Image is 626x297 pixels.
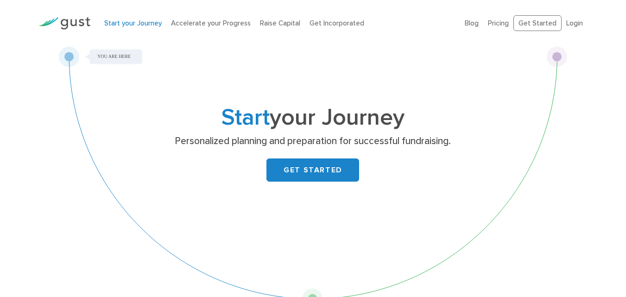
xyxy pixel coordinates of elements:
[488,19,509,27] a: Pricing
[38,17,90,30] img: Gust Logo
[133,135,493,148] p: Personalized planning and preparation for successful fundraising.
[260,19,300,27] a: Raise Capital
[566,19,583,27] a: Login
[104,19,162,27] a: Start your Journey
[221,104,270,131] span: Start
[465,19,479,27] a: Blog
[171,19,251,27] a: Accelerate your Progress
[266,158,359,182] a: GET STARTED
[130,107,496,128] h1: your Journey
[310,19,364,27] a: Get Incorporated
[513,15,562,32] a: Get Started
